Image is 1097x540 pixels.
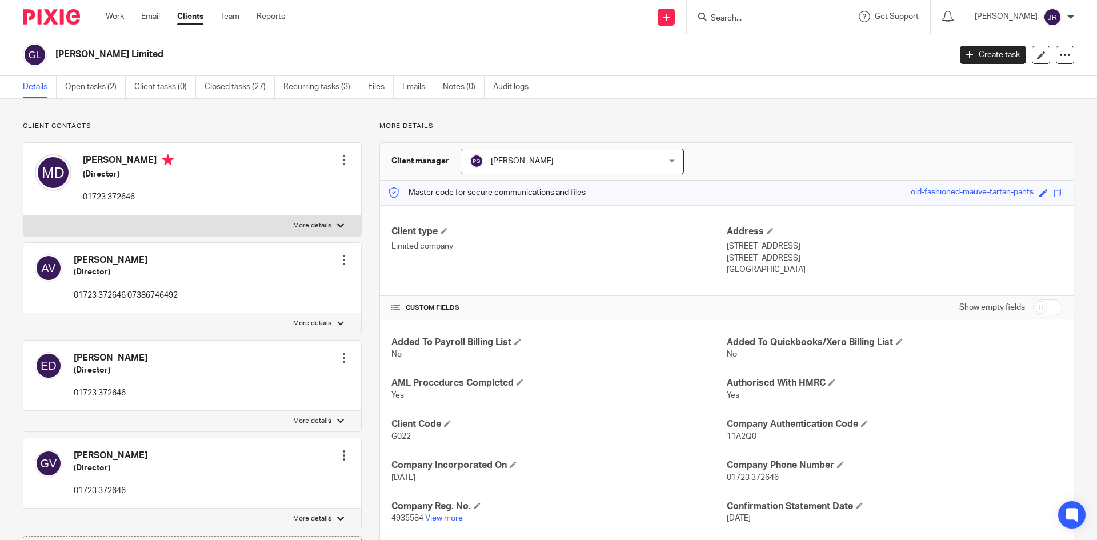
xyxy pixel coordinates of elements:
p: 01723 372646 07386746492 [74,290,178,301]
img: svg%3E [470,154,483,168]
p: [GEOGRAPHIC_DATA] [727,264,1062,275]
a: Open tasks (2) [65,76,126,98]
h4: Confirmation Statement Date [727,501,1062,513]
p: Master code for secure communications and files [389,187,586,198]
h5: (Director) [74,365,147,376]
a: Files [368,76,394,98]
a: Reports [257,11,285,22]
h4: Added To Quickbooks/Xero Billing List [727,337,1062,349]
h4: Client Code [391,418,727,430]
img: svg%3E [35,254,62,282]
p: More details [293,221,331,230]
img: svg%3E [35,154,71,191]
span: Get Support [875,13,919,21]
h4: Authorised With HMRC [727,377,1062,389]
h4: [PERSON_NAME] [74,254,178,266]
h5: (Director) [83,169,174,180]
span: No [727,350,737,358]
p: Client contacts [23,122,362,131]
label: Show empty fields [959,302,1025,313]
img: Pixie [23,9,80,25]
p: Limited company [391,241,727,252]
p: [STREET_ADDRESS] [727,253,1062,264]
span: Yes [391,391,404,399]
h2: [PERSON_NAME] Limited [55,49,765,61]
span: [PERSON_NAME] [491,157,554,165]
input: Search [710,14,812,24]
p: More details [293,514,331,523]
h4: Client type [391,226,727,238]
span: [DATE] [391,474,415,482]
a: Notes (0) [443,76,485,98]
span: 11A2Q0 [727,433,756,441]
p: 01723 372646 [83,191,174,203]
a: Audit logs [493,76,537,98]
span: 01723 372646 [727,474,779,482]
span: 4935584 [391,514,423,522]
h4: Company Reg. No. [391,501,727,513]
h4: [PERSON_NAME] [74,450,147,462]
h3: Client manager [391,155,449,167]
p: 01723 372646 [74,485,147,497]
h4: Address [727,226,1062,238]
a: Create task [960,46,1026,64]
h4: Company Authentication Code [727,418,1062,430]
h4: [PERSON_NAME] [74,352,147,364]
i: Primary [162,154,174,166]
a: Client tasks (0) [134,76,196,98]
a: Clients [177,11,203,22]
h4: Added To Payroll Billing List [391,337,727,349]
span: Yes [727,391,739,399]
h5: (Director) [74,266,178,278]
span: G022 [391,433,411,441]
a: Closed tasks (27) [205,76,275,98]
h4: AML Procedures Completed [391,377,727,389]
a: View more [425,514,463,522]
a: Emails [402,76,434,98]
h4: Company Incorporated On [391,459,727,471]
a: Details [23,76,57,98]
h4: [PERSON_NAME] [83,154,174,169]
img: svg%3E [35,450,62,477]
span: No [391,350,402,358]
h5: (Director) [74,462,147,474]
a: Recurring tasks (3) [283,76,359,98]
p: [PERSON_NAME] [975,11,1038,22]
img: svg%3E [35,352,62,379]
h4: CUSTOM FIELDS [391,303,727,313]
p: [STREET_ADDRESS] [727,241,1062,252]
img: svg%3E [23,43,47,67]
div: old-fashioned-mauve-tartan-pants [911,186,1034,199]
img: svg%3E [1043,8,1062,26]
p: More details [293,417,331,426]
a: Team [221,11,239,22]
span: [DATE] [727,514,751,522]
p: More details [293,319,331,328]
a: Email [141,11,160,22]
p: 01723 372646 [74,387,147,399]
p: More details [379,122,1074,131]
a: Work [106,11,124,22]
h4: Company Phone Number [727,459,1062,471]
